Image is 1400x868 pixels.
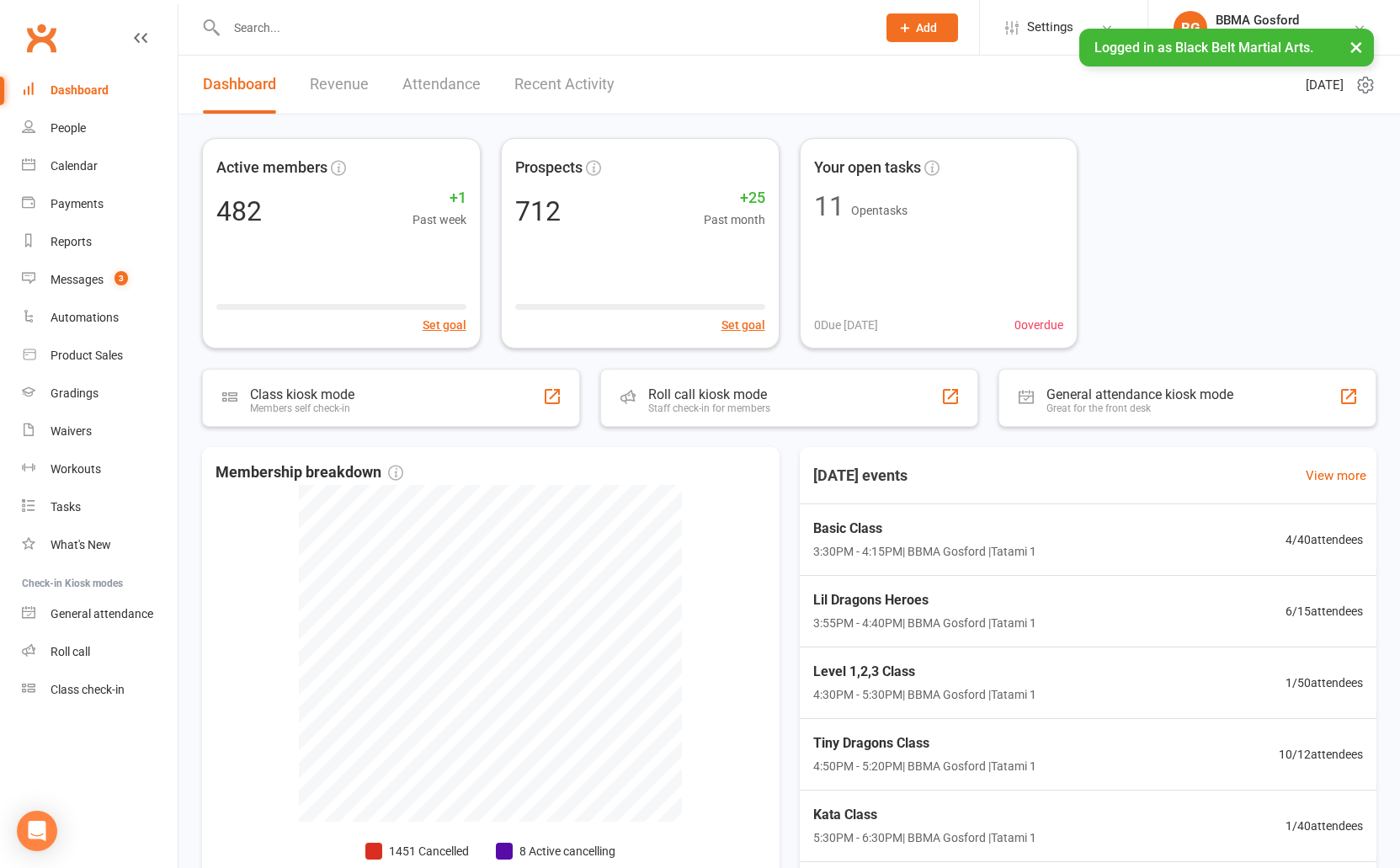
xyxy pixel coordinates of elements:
[1279,745,1363,764] span: 10 / 12 attendees
[22,488,178,526] a: Tasks
[51,424,92,438] div: Waivers
[1174,11,1207,45] div: BG
[704,210,765,229] span: Past month
[800,461,921,491] h3: [DATE] events
[51,311,119,324] div: Automations
[721,316,765,334] button: Set goal
[22,223,178,261] a: Reports
[22,671,178,709] a: Class kiosk mode
[51,683,125,696] div: Class check-in
[413,210,466,229] span: Past week
[1341,29,1371,65] button: ×
[814,193,844,220] div: 11
[250,402,354,414] div: Members self check-in
[413,186,466,210] span: +1
[51,159,98,173] div: Calendar
[22,375,178,413] a: Gradings
[51,273,104,286] div: Messages
[203,56,276,114] a: Dashboard
[1286,817,1363,835] span: 1 / 40 attendees
[648,402,770,414] div: Staff check-in for members
[216,461,403,485] span: Membership breakdown
[22,72,178,109] a: Dashboard
[114,271,128,285] span: 3
[1014,316,1063,334] span: 0 overdue
[423,316,466,334] button: Set goal
[1286,674,1363,692] span: 1 / 50 attendees
[813,732,1036,754] span: Tiny Dragons Class
[51,607,153,620] div: General attendance
[216,156,327,180] span: Active members
[17,811,57,851] div: Open Intercom Messenger
[402,56,481,114] a: Attendance
[515,156,583,180] span: Prospects
[22,147,178,185] a: Calendar
[515,198,561,225] div: 712
[1286,602,1363,620] span: 6 / 15 attendees
[51,121,86,135] div: People
[51,83,109,97] div: Dashboard
[20,17,62,59] a: Clubworx
[51,349,123,362] div: Product Sales
[221,16,865,40] input: Search...
[365,842,469,860] li: 1451 Cancelled
[51,500,81,514] div: Tasks
[813,614,1036,632] span: 3:55PM - 4:40PM | BBMA Gosford | Tatami 1
[22,109,178,147] a: People
[51,235,92,248] div: Reports
[51,386,98,400] div: Gradings
[514,56,615,114] a: Recent Activity
[250,386,354,402] div: Class kiosk mode
[813,661,1036,683] span: Level 1,2,3 Class
[1216,28,1331,43] div: Black Belt Martial Arts
[813,757,1036,775] span: 4:50PM - 5:20PM | BBMA Gosford | Tatami 1
[1306,466,1366,486] a: View more
[813,518,1036,540] span: Basic Class
[496,842,615,860] li: 8 Active cancelling
[22,299,178,337] a: Automations
[813,828,1036,847] span: 5:30PM - 6:30PM | BBMA Gosford | Tatami 1
[22,261,178,299] a: Messages 3
[22,337,178,375] a: Product Sales
[916,21,937,35] span: Add
[22,595,178,633] a: General attendance kiosk mode
[813,542,1036,561] span: 3:30PM - 4:15PM | BBMA Gosford | Tatami 1
[22,185,178,223] a: Payments
[51,645,90,658] div: Roll call
[1046,386,1233,402] div: General attendance kiosk mode
[22,526,178,564] a: What's New
[851,204,908,217] span: Open tasks
[22,633,178,671] a: Roll call
[1286,530,1363,549] span: 4 / 40 attendees
[814,156,921,180] span: Your open tasks
[813,589,1036,611] span: Lil Dragons Heroes
[51,462,101,476] div: Workouts
[1094,40,1313,56] span: Logged in as Black Belt Martial Arts.
[216,198,262,225] div: 482
[648,386,770,402] div: Roll call kiosk mode
[886,13,958,42] button: Add
[51,197,104,210] div: Payments
[704,186,765,210] span: +25
[51,538,111,551] div: What's New
[1306,75,1344,95] span: [DATE]
[1046,402,1233,414] div: Great for the front desk
[813,685,1036,704] span: 4:30PM - 5:30PM | BBMA Gosford | Tatami 1
[1216,13,1331,28] div: BBMA Gosford
[1027,8,1073,46] span: Settings
[813,804,1036,826] span: Kata Class
[22,450,178,488] a: Workouts
[22,413,178,450] a: Waivers
[310,56,369,114] a: Revenue
[814,316,878,334] span: 0 Due [DATE]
